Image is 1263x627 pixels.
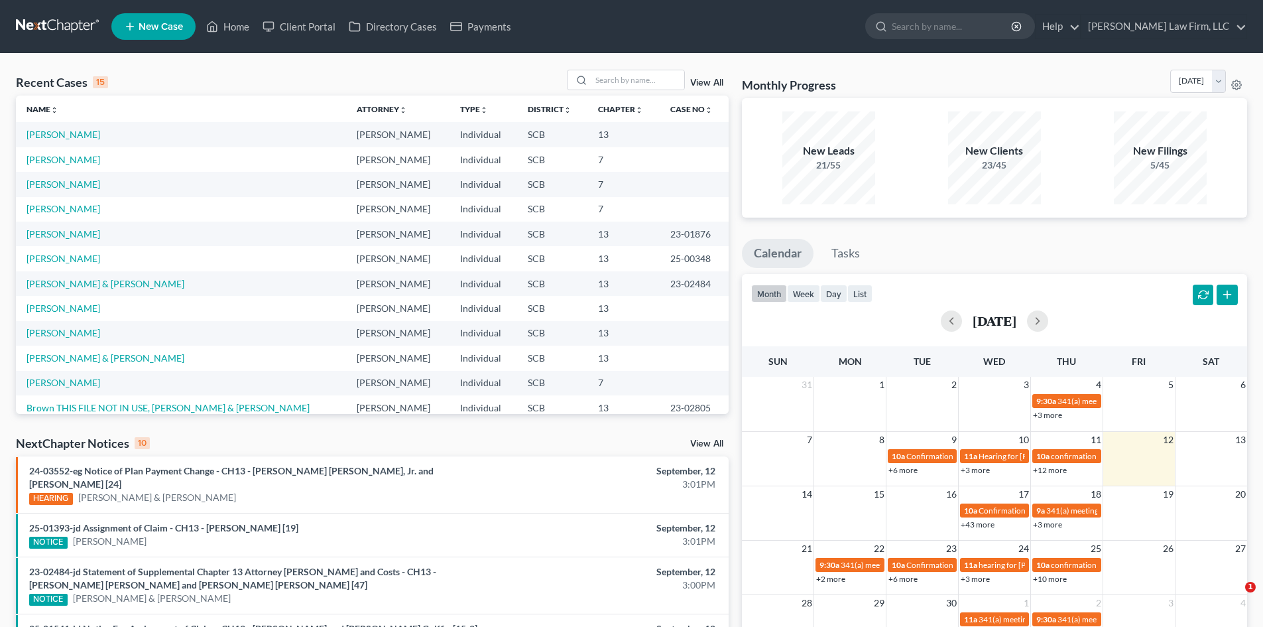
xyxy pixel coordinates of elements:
td: Individual [450,296,517,320]
td: 23-02484 [660,271,729,296]
a: Calendar [742,239,813,268]
td: Individual [450,172,517,196]
span: 11 [1089,432,1103,448]
span: Thu [1057,356,1076,367]
span: 17 [1017,486,1030,502]
i: unfold_more [50,106,58,114]
td: [PERSON_NAME] [346,296,449,320]
span: 3 [1022,377,1030,393]
span: 18 [1089,486,1103,502]
div: 3:01PM [495,535,715,548]
input: Search by name... [892,14,1013,38]
span: Tue [914,356,931,367]
td: [PERSON_NAME] [346,346,449,370]
a: [PERSON_NAME] [73,535,147,548]
span: 1 [1022,595,1030,611]
span: 20 [1234,486,1247,502]
a: +3 more [1033,520,1062,529]
td: 13 [587,296,660,320]
a: [PERSON_NAME] [27,327,100,338]
a: 24-03552-eg Notice of Plan Payment Change - CH13 - [PERSON_NAME] [PERSON_NAME], Jr. and [PERSON_N... [29,465,434,490]
span: 11a [964,614,977,624]
span: 27 [1234,541,1247,557]
i: unfold_more [705,106,713,114]
a: Chapterunfold_more [598,104,643,114]
a: +3 more [961,574,990,584]
td: SCB [517,321,587,346]
td: [PERSON_NAME] [346,147,449,172]
span: 21 [800,541,813,557]
div: 3:01PM [495,478,715,491]
a: Brown THIS FILE NOT IN USE, [PERSON_NAME] & [PERSON_NAME] [27,402,310,413]
td: Individual [450,122,517,147]
span: Fri [1132,356,1146,367]
td: SCB [517,271,587,296]
a: 25-01393-jd Assignment of Claim - CH13 - [PERSON_NAME] [19] [29,522,298,533]
input: Search by name... [591,70,684,90]
td: SCB [517,296,587,320]
a: [PERSON_NAME] [27,154,100,165]
td: Individual [450,321,517,346]
td: [PERSON_NAME] [346,122,449,147]
a: Client Portal [256,15,342,38]
span: 1 [1245,582,1256,592]
td: 23-01876 [660,222,729,246]
span: 341(a) meeting for [PERSON_NAME] [979,614,1107,624]
td: 13 [587,395,660,420]
a: View All [690,439,723,449]
a: 23-02484-jd Statement of Supplemental Chapter 13 Attorney [PERSON_NAME] and Costs - CH13 - [PERSO... [29,566,436,591]
a: Directory Cases [342,15,444,38]
a: [PERSON_NAME] & [PERSON_NAME] [78,491,236,504]
td: 13 [587,321,660,346]
a: +6 more [888,465,918,475]
span: 9:30a [1036,396,1056,406]
a: +10 more [1033,574,1067,584]
span: 341(a) meeting for [PERSON_NAME] [1046,506,1174,516]
td: SCB [517,395,587,420]
div: New Filings [1114,143,1207,159]
a: [PERSON_NAME] [27,178,100,190]
span: Sat [1203,356,1219,367]
span: Confirmation Hearing for [PERSON_NAME] [979,506,1130,516]
div: September, 12 [495,464,715,478]
span: 10 [1017,432,1030,448]
span: 29 [872,595,886,611]
i: unfold_more [480,106,488,114]
td: 13 [587,222,660,246]
a: [PERSON_NAME] [27,303,100,314]
td: [PERSON_NAME] [346,271,449,296]
a: Help [1036,15,1080,38]
a: Payments [444,15,518,38]
span: 341(a) meeting for [PERSON_NAME] [1057,614,1185,624]
span: 14 [800,486,813,502]
a: Tasks [819,239,872,268]
td: 25-00348 [660,246,729,271]
a: [PERSON_NAME] [27,253,100,264]
span: New Case [139,22,183,32]
a: Districtunfold_more [528,104,571,114]
span: 24 [1017,541,1030,557]
span: hearing for [PERSON_NAME] [979,560,1081,570]
div: 23/45 [948,159,1041,172]
span: 9:30a [1036,614,1056,624]
a: +3 more [961,465,990,475]
span: 23 [945,541,958,557]
td: [PERSON_NAME] [346,222,449,246]
span: Confirmation Hearing for [PERSON_NAME] [906,560,1058,570]
span: confirmation hearing for [PERSON_NAME] [1051,451,1200,461]
span: 11a [964,451,977,461]
span: 6 [1239,377,1247,393]
td: 7 [587,147,660,172]
td: [PERSON_NAME] [346,321,449,346]
a: [PERSON_NAME] & [PERSON_NAME] [27,352,184,364]
span: 22 [872,541,886,557]
div: New Clients [948,143,1041,159]
span: 3 [1167,595,1175,611]
i: unfold_more [635,106,643,114]
td: Individual [450,395,517,420]
span: 2 [1095,595,1103,611]
span: Hearing for [PERSON_NAME] and [PERSON_NAME] [979,451,1160,461]
span: 15 [872,486,886,502]
a: +6 more [888,574,918,584]
td: SCB [517,197,587,222]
